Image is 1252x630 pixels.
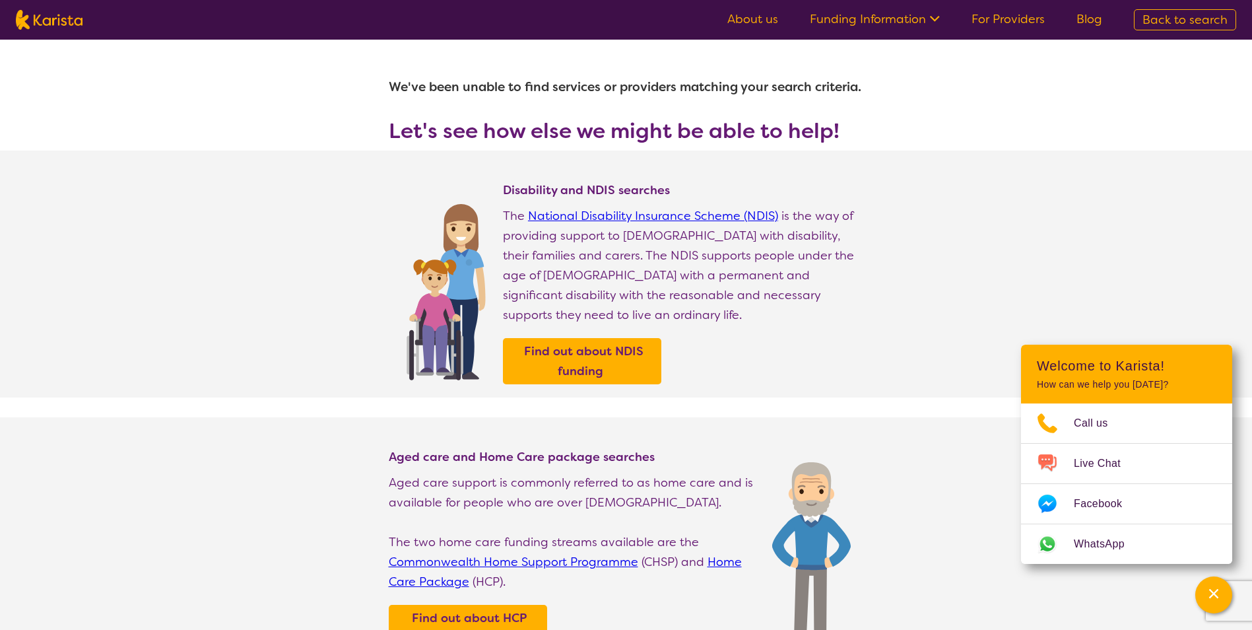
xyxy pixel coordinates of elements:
p: The is the way of providing support to [DEMOGRAPHIC_DATA] with disability, their families and car... [503,206,864,325]
h2: Welcome to Karista! [1037,358,1216,374]
h4: Aged care and Home Care package searches [389,449,759,465]
span: Call us [1074,413,1124,433]
a: Commonwealth Home Support Programme [389,554,638,570]
p: Aged care support is commonly referred to as home care and is available for people who are over [... [389,473,759,512]
h4: Disability and NDIS searches [503,182,864,198]
b: Find out about NDIS funding [524,343,643,379]
a: Blog [1076,11,1102,27]
span: WhatsApp [1074,534,1140,554]
a: Funding Information [810,11,940,27]
h3: Let's see how else we might be able to help! [389,119,864,143]
img: Find NDIS and Disability services and providers [402,195,490,380]
button: Channel Menu [1195,577,1232,613]
a: Back to search [1134,9,1236,30]
p: How can we help you [DATE]? [1037,379,1216,390]
h1: We've been unable to find services or providers matching your search criteria. [389,71,864,103]
p: The two home care funding streams available are the (CHSP) and (HCP). [389,532,759,592]
a: Web link opens in a new tab. [1021,524,1232,564]
a: About us [727,11,778,27]
span: Live Chat [1074,454,1137,473]
ul: Choose channel [1021,403,1232,564]
a: National Disability Insurance Scheme (NDIS) [528,208,778,224]
img: Karista logo [16,10,82,30]
a: Find out about NDIS funding [506,341,658,381]
a: For Providers [972,11,1045,27]
span: Facebook [1074,494,1138,514]
div: Channel Menu [1021,345,1232,564]
span: Back to search [1142,12,1228,28]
